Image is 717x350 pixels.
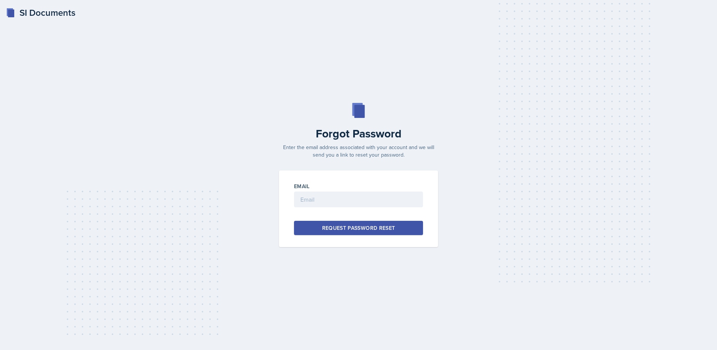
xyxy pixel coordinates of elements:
[294,183,310,190] label: Email
[274,127,442,140] h2: Forgot Password
[6,6,75,20] a: SI Documents
[322,224,395,232] div: Request Password Reset
[294,221,423,235] button: Request Password Reset
[274,143,442,158] p: Enter the email address associated with your account and we will send you a link to reset your pa...
[294,192,423,207] input: Email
